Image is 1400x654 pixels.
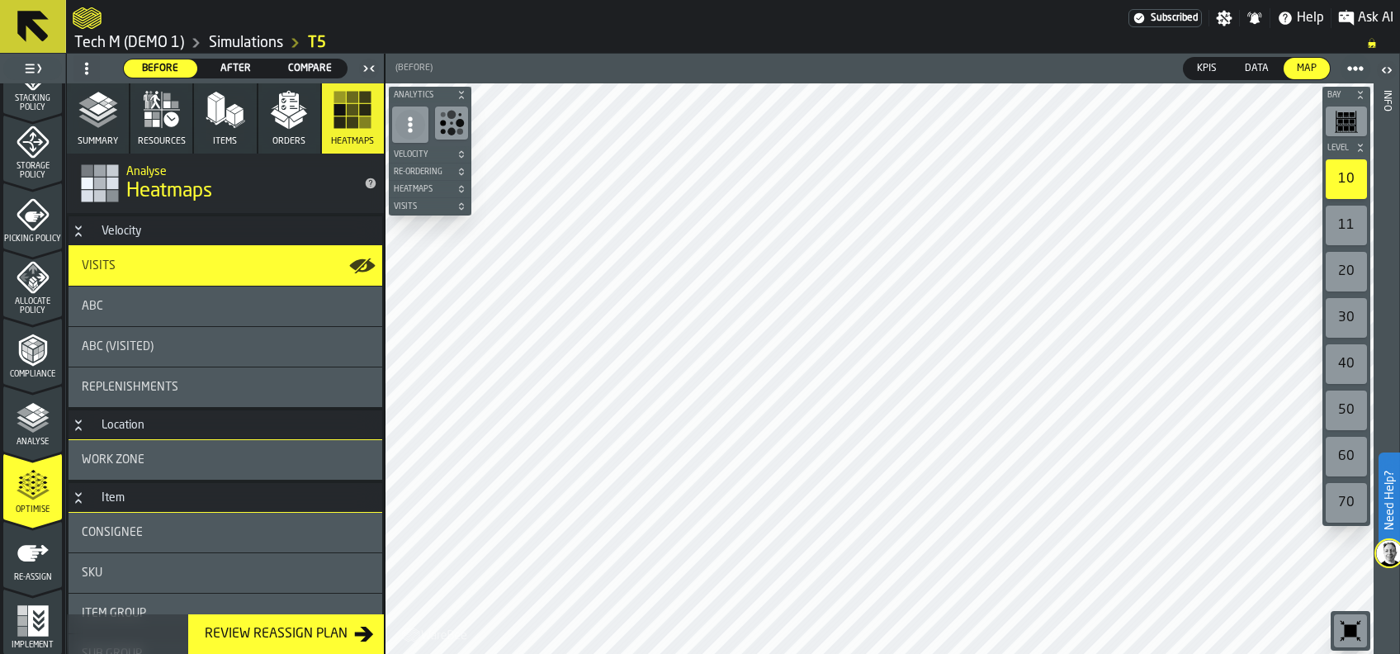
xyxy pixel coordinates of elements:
span: Heatmaps [390,185,453,194]
div: thumb [1284,58,1330,79]
div: stat-Consignee [69,513,382,552]
div: button-toolbar-undefined [1322,480,1370,526]
span: Level [1324,144,1352,153]
span: After [206,61,266,76]
span: Compare [280,61,340,76]
div: 10 [1326,159,1367,199]
div: button-toolbar-undefined [1322,249,1370,295]
li: menu Stacking Policy [3,47,62,113]
div: Title [82,566,369,580]
div: Info [1381,87,1393,650]
button: Button-Item-open [69,491,88,505]
span: Bay [1324,91,1352,100]
div: button-toolbar-undefined [1322,202,1370,249]
div: thumb [1184,58,1230,79]
label: button-toggle-Settings [1209,10,1239,26]
span: Work Zone [82,453,144,467]
div: thumb [124,59,197,78]
li: menu Analyse [3,386,62,452]
label: button-switch-multi-After [198,59,273,78]
div: Review Reassign Plan [198,624,354,644]
span: Velocity [390,150,453,159]
span: Picking Policy [3,235,62,244]
span: ABC [82,300,103,313]
span: Compliance [3,370,62,379]
label: button-switch-multi-Before [123,59,198,78]
label: Need Help? [1380,454,1398,547]
div: thumb [273,59,347,78]
label: button-switch-multi-Data [1231,57,1283,80]
button: button- [389,146,471,163]
button: button- [389,87,471,103]
div: button-toolbar-undefined [1322,103,1370,140]
div: button-toolbar-undefined [1331,611,1370,651]
div: 30 [1326,298,1367,338]
div: thumb [199,59,272,78]
div: Title [82,300,369,313]
button: button-Review Reassign Plan [188,614,384,654]
div: Velocity [92,225,151,238]
a: link-to-/wh/i/48b63d5b-7b01-4ac5-b36e-111296781b18/settings/billing [1128,9,1202,27]
span: ABC (Visited) [82,340,154,353]
span: Re-assign [3,573,62,582]
div: stat-Item Group [69,594,382,633]
label: button-toggle-Show on Map [349,246,376,286]
span: Visits [390,202,453,211]
label: button-toggle-Ask AI [1331,8,1400,28]
span: Ask AI [1358,8,1393,28]
label: button-toggle-Notifications [1240,10,1270,26]
div: button-toolbar-undefined [1322,156,1370,202]
span: Items [213,136,237,147]
div: stat-Visits [69,246,382,286]
span: Item Group [82,607,146,620]
div: Title [82,340,369,353]
span: Before [130,61,191,76]
div: 70 [1326,483,1367,523]
div: button-toolbar-undefined [1322,387,1370,434]
div: 50 [1326,391,1367,430]
span: Replenishments [82,381,178,394]
div: Title [82,526,369,539]
span: Implement [3,641,62,650]
div: Title [82,607,369,620]
button: button- [389,163,471,180]
span: Consignee [82,526,143,539]
div: stat-ABC [69,287,382,326]
span: Analyse [3,438,62,447]
div: Title [82,381,369,394]
a: logo-header [389,618,482,651]
label: button-switch-multi-Compare [272,59,348,78]
div: button-toolbar-undefined [1322,295,1370,341]
div: 40 [1326,344,1367,384]
span: Data [1238,61,1275,76]
span: Visits [82,259,116,272]
button: button- [1322,140,1370,156]
div: button-toolbar-undefined [1322,434,1370,480]
li: menu Storage Policy [3,115,62,181]
div: button-toolbar-undefined [1322,341,1370,387]
span: Resources [138,136,186,147]
span: Heatmaps [331,136,374,147]
svg: Reset zoom and position [1337,618,1364,644]
div: stat-Replenishments [69,367,382,407]
span: Storage Policy [3,162,62,180]
li: menu Allocate Policy [3,250,62,316]
div: thumb [1232,58,1282,79]
button: Button-Velocity-open [69,225,88,238]
li: menu Compliance [3,318,62,384]
h3: title-section-Velocity [69,216,382,246]
span: Re-Ordering [390,168,453,177]
span: Orders [272,136,305,147]
span: Stacking Policy [3,94,62,112]
div: 20 [1326,252,1367,291]
div: Item [92,491,135,505]
label: button-toggle-Open [1375,57,1398,87]
a: link-to-/wh/i/48b63d5b-7b01-4ac5-b36e-111296781b18 [209,34,283,52]
div: stat-SKU [69,553,382,593]
div: stat-Work Zone [69,440,382,480]
button: button- [1322,87,1370,103]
